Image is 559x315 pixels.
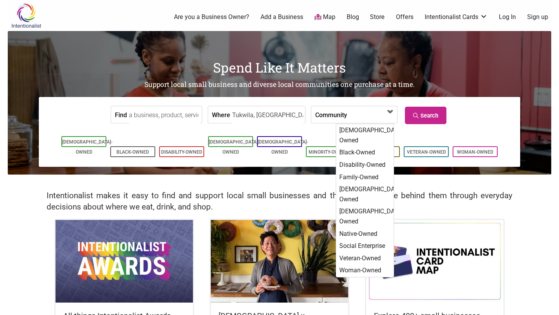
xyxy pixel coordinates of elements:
div: [DEMOGRAPHIC_DATA]-Owned [337,205,393,227]
h1: Spend Like It Matters [8,58,551,77]
img: Intentionalist Awards [56,220,193,302]
input: neighborhood, city, state [232,106,303,124]
a: Intentionalist Cards [425,13,488,21]
img: King Donuts - Hong Chhuor [211,220,348,302]
div: Social Enterprise [337,240,393,252]
a: Black-Owned [116,149,149,155]
div: Disability-Owned [337,159,393,171]
div: Family-Owned [337,171,393,183]
a: Store [370,13,385,21]
div: Native-Owned [337,228,393,240]
h2: Support local small business and diverse local communities one purchase at a time. [8,80,551,90]
a: Log In [499,13,516,21]
img: Intentionalist Card Map [366,220,503,302]
div: Woman-Owned [337,264,393,277]
a: Map [314,13,335,22]
label: Where [212,106,230,123]
div: [DEMOGRAPHIC_DATA]-Owned [337,124,393,146]
a: Are you a Business Owner? [174,13,249,21]
a: Disability-Owned [161,149,202,155]
a: Sign up [527,13,548,21]
a: Blog [347,13,359,21]
input: a business, product, service [129,106,200,124]
a: Search [405,107,446,124]
div: Black-Owned [337,146,393,159]
a: [DEMOGRAPHIC_DATA]-Owned [258,139,308,155]
a: [DEMOGRAPHIC_DATA]-Owned [62,139,113,155]
label: Community [315,106,347,123]
a: [DEMOGRAPHIC_DATA]-Owned [209,139,259,155]
a: Woman-Owned [457,149,493,155]
img: Intentionalist [8,3,45,28]
a: Minority-Owned [309,149,348,155]
a: Offers [396,13,413,21]
div: [DEMOGRAPHIC_DATA]-Owned [337,183,393,205]
label: Find [115,106,127,123]
h2: Intentionalist makes it easy to find and support local small businesses and the diverse people be... [47,190,512,213]
a: Veteran-Owned [407,149,446,155]
div: Veteran-Owned [337,252,393,265]
a: Add a Business [260,13,303,21]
